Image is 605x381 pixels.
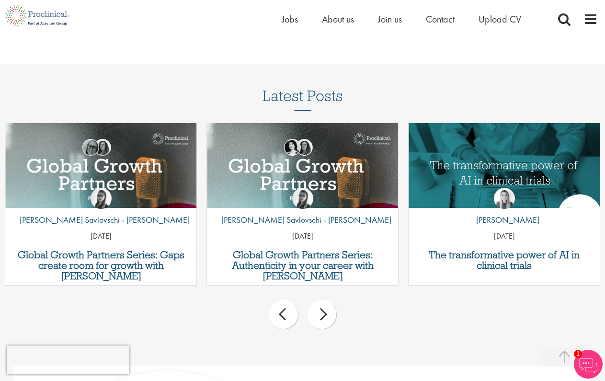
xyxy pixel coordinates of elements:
[494,188,515,209] img: Hannah Burke
[409,231,600,242] p: [DATE]
[12,188,190,231] a: Theodora Savlovschi - Wicks [PERSON_NAME] Savlovschi - [PERSON_NAME]
[282,13,298,25] a: Jobs
[5,123,196,208] a: Link to a post
[308,300,336,329] div: next
[322,13,354,25] a: About us
[574,350,582,358] span: 1
[413,250,595,271] a: The transformative power of AI in clinical trials
[469,188,539,231] a: Hannah Burke [PERSON_NAME]
[7,346,129,374] iframe: reCAPTCHA
[5,231,196,242] p: [DATE]
[207,123,398,208] a: Link to a post
[263,88,343,111] h3: Latest Posts
[469,214,539,226] p: [PERSON_NAME]
[292,188,313,209] img: Theodora Savlovschi - Wicks
[479,13,521,25] a: Upload CV
[214,188,391,231] a: Theodora Savlovschi - Wicks [PERSON_NAME] Savlovschi - [PERSON_NAME]
[269,300,298,329] div: prev
[409,123,600,208] a: Link to a post
[378,13,402,25] a: Join us
[10,250,192,281] a: Global Growth Partners Series: Gaps create room for growth with [PERSON_NAME]
[426,13,455,25] a: Contact
[12,214,190,226] p: [PERSON_NAME] Savlovschi - [PERSON_NAME]
[214,214,391,226] p: [PERSON_NAME] Savlovschi - [PERSON_NAME]
[207,231,398,242] p: [DATE]
[212,250,393,281] a: Global Growth Partners Series: Authenticity in your career with [PERSON_NAME]
[409,123,600,222] img: The Transformative Power of AI in Clinical Trials | Proclinical
[91,188,112,209] img: Theodora Savlovschi - Wicks
[574,350,603,379] img: Chatbot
